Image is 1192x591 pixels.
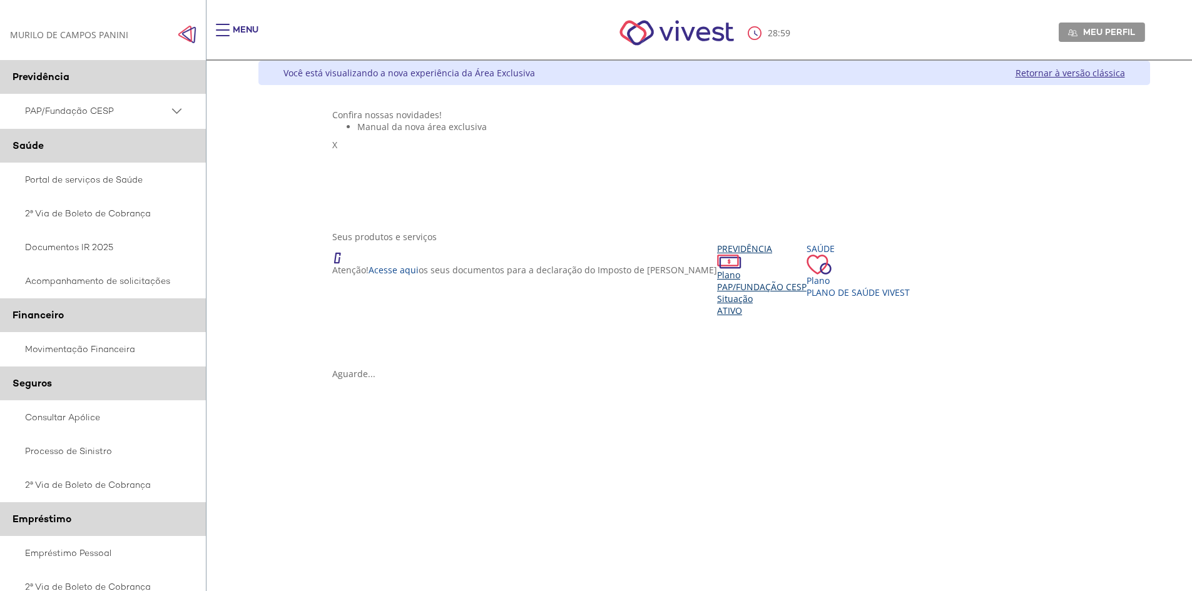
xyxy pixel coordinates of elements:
section: <span lang="en" dir="ltr">ProdutosCard</span> [332,231,1076,380]
div: Previdência [717,243,807,255]
div: Aguarde... [332,368,1076,380]
span: X [332,139,337,151]
div: Você está visualizando a nova experiência da Área Exclusiva [283,67,535,79]
img: ico_coracao.png [807,255,832,275]
span: Seguros [13,376,52,390]
span: Previdência [13,70,69,83]
a: Previdência PlanoPAP/Fundação CESP SituaçãoAtivo [717,243,807,316]
span: Ativo [717,305,742,316]
img: Vivest [606,6,748,59]
span: 28 [768,27,778,39]
a: Meu perfil [1059,23,1145,41]
div: : [748,26,793,40]
div: Seus produtos e serviços [332,231,1076,243]
span: Financeiro [13,308,64,321]
section: <span lang="pt-BR" dir="ltr">Visualizador do Conteúdo da Web</span> 1 [332,109,1076,218]
p: Atenção! os seus documentos para a declaração do Imposto de [PERSON_NAME] [332,264,717,276]
span: Plano de Saúde VIVEST [807,286,910,298]
div: Saúde [807,243,910,255]
span: Empréstimo [13,512,71,525]
span: Click to close side navigation. [178,25,196,44]
img: Fechar menu [178,25,196,44]
img: ico_dinheiro.png [717,255,741,269]
span: PAP/Fundação CESP [717,281,807,293]
a: Acesse aqui [369,264,419,276]
a: Saúde PlanoPlano de Saúde VIVEST [807,243,910,298]
a: Retornar à versão clássica [1016,67,1125,79]
div: Menu [233,24,258,49]
span: Saúde [13,139,44,152]
div: Plano [717,269,807,281]
div: MURILO DE CAMPOS PANINI [10,29,128,41]
div: Plano [807,275,910,286]
span: Meu perfil [1083,26,1135,38]
img: ico_atencao.png [332,243,354,264]
span: 59 [780,27,790,39]
div: Situação [717,293,807,305]
span: Manual da nova área exclusiva [357,121,487,133]
div: Confira nossas novidades! [332,109,1076,121]
img: Meu perfil [1068,28,1077,38]
span: PAP/Fundação CESP [25,103,169,119]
